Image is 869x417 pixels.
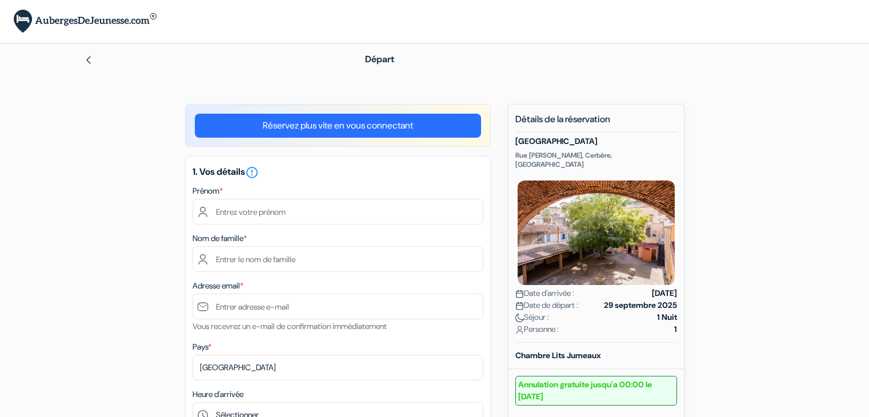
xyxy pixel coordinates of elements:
label: Pays [193,341,211,353]
label: Adresse email [193,280,243,292]
input: Entrer adresse e-mail [193,294,483,319]
b: Chambre Lits Jumeaux [515,350,601,360]
img: calendar.svg [515,302,524,310]
h5: 1. Vos détails [193,166,483,179]
a: Réservez plus vite en vous connectant [195,114,481,138]
img: AubergesDeJeunesse.com [14,10,157,33]
h5: Détails de la réservation [515,114,677,132]
a: error_outline [245,166,259,178]
i: error_outline [245,166,259,179]
input: Entrer le nom de famille [193,246,483,272]
small: Vous recevrez un e-mail de confirmation immédiatement [193,321,387,331]
img: calendar.svg [515,290,524,298]
img: user_icon.svg [515,326,524,334]
strong: 29 septembre 2025 [604,299,677,311]
label: Prénom [193,185,223,197]
span: Date d'arrivée : [515,287,574,299]
p: Rue [PERSON_NAME], Cerbère, [GEOGRAPHIC_DATA] [515,151,677,169]
label: Nom de famille [193,232,247,244]
span: Départ [365,53,394,65]
img: moon.svg [515,314,524,322]
label: Heure d'arrivée [193,388,243,400]
strong: 1 [674,323,677,335]
strong: 1 Nuit [657,311,677,323]
input: Entrez votre prénom [193,199,483,224]
h5: [GEOGRAPHIC_DATA] [515,137,677,146]
span: Date de départ : [515,299,578,311]
span: Personne : [515,323,559,335]
img: left_arrow.svg [84,55,93,65]
span: Séjour : [515,311,549,323]
strong: [DATE] [652,287,677,299]
small: Annulation gratuite jusqu'a 00:00 le [DATE] [515,376,677,406]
